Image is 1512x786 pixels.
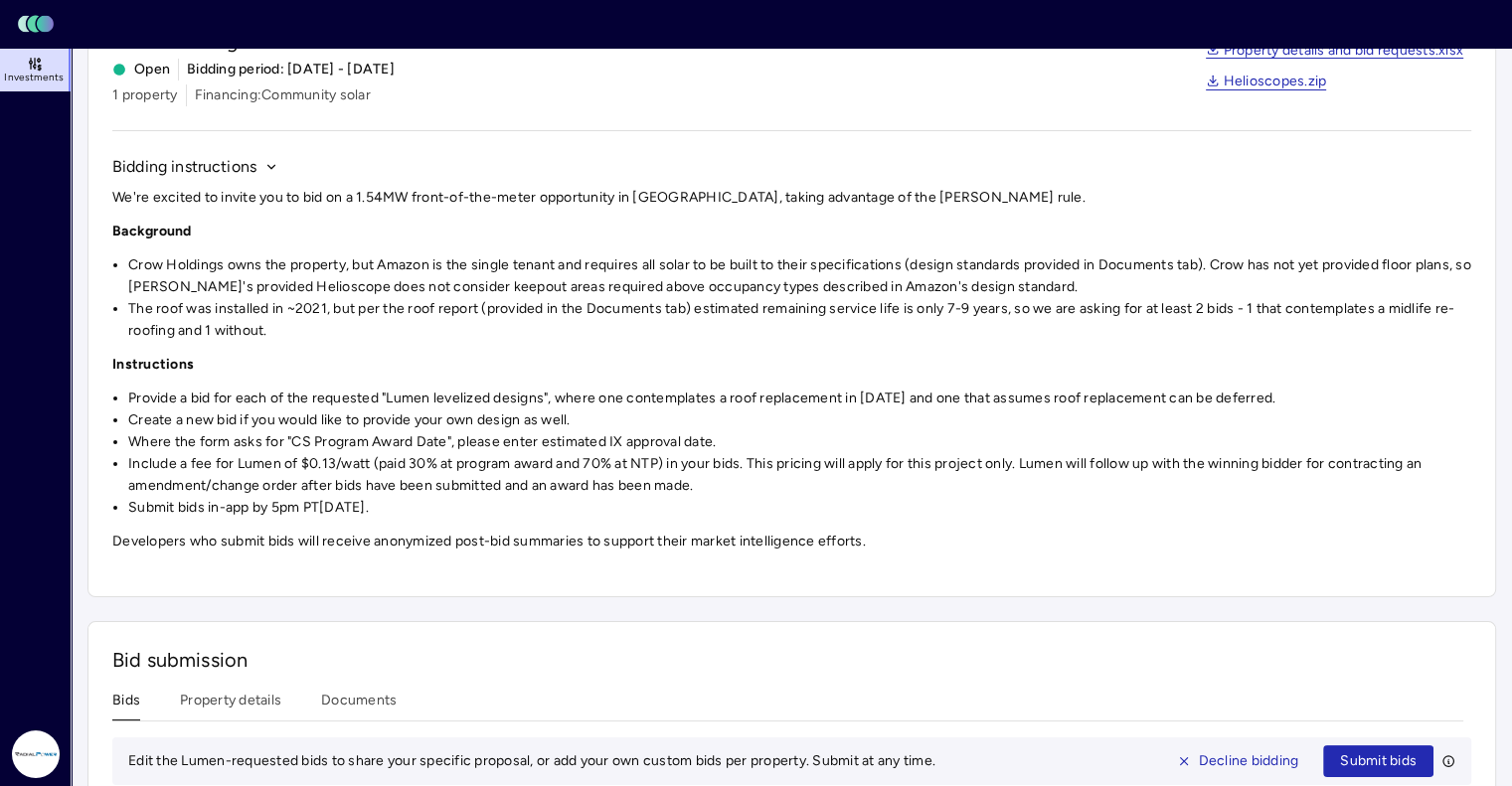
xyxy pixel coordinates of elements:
li: Submit bids in-app by 5pm PT[DATE]. [128,497,1471,519]
p: We're excited to invite you to bid on a 1.54MW front-of-the-meter opportunity in [GEOGRAPHIC_DATA... [112,187,1471,209]
span: Bidding period: [DATE] - [DATE] [187,59,395,80]
button: Property details [180,690,281,720]
button: Documents [321,690,397,720]
li: Provide a bid for each of the requested "Lumen levelized designs", where one contemplates a roof ... [128,388,1471,409]
li: Where the form asks for "CS Program Award Date", please enter estimated IX approval date. [128,431,1471,453]
button: Submit bids [1323,745,1433,777]
span: 1 property [112,84,178,106]
strong: Background [112,223,192,239]
li: Crow Holdings owns the property, but Amazon is the single tenant and requires all solar to be bui... [128,254,1471,298]
button: Decline bidding [1160,745,1316,777]
li: Include a fee for Lumen of $0.13/watt (paid 30% at program award and 70% at NTP) in your bids. Th... [128,453,1471,497]
a: Helioscopes.zip [1206,75,1327,90]
li: The roof was installed in ~2021, but per the roof report (provided in the Documents tab) estimate... [128,298,1471,342]
p: Developers who submit bids will receive anonymized post-bid summaries to support their market int... [112,531,1471,552]
img: Radial Power [12,730,60,778]
span: Bid submission [112,648,248,672]
li: Create a new bid if you would like to provide your own design as well. [128,409,1471,431]
button: Bidding instructions [112,155,278,179]
button: Bids [112,690,140,720]
span: Edit the Lumen-requested bids to share your specific proposal, or add your own custom bids per pr... [128,752,935,769]
span: Investments [4,72,64,83]
a: Property details and bid requests.xlsx [1206,44,1464,60]
span: Decline bidding [1199,750,1299,772]
span: Open [112,59,170,80]
span: Financing: Community solar [195,84,371,106]
strong: Instructions [112,356,194,373]
span: Submit bids [1340,750,1417,772]
span: Bidding instructions [112,155,256,179]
